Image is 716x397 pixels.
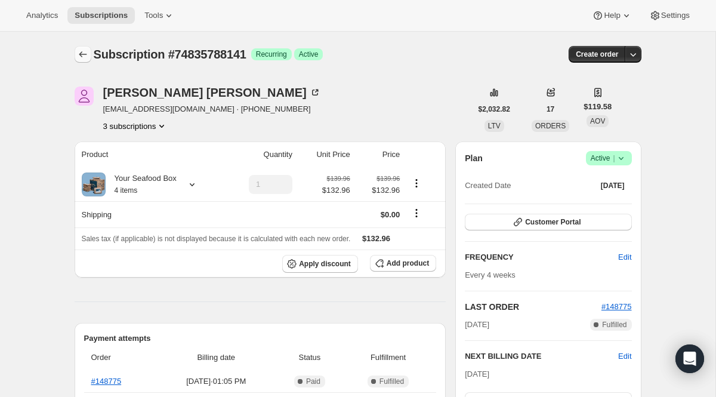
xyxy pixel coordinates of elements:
small: $139.96 [327,175,350,182]
button: Add product [370,255,436,272]
th: Product [75,141,224,168]
small: $139.96 [376,175,400,182]
button: Subscriptions [75,46,91,63]
button: Shipping actions [407,207,426,220]
button: Create order [569,46,625,63]
h2: FREQUENCY [465,251,618,263]
span: Fulfillment [347,352,429,364]
span: Active [299,50,319,59]
span: Status [279,352,340,364]
span: Subscriptions [75,11,128,20]
h2: Payment attempts [84,333,437,344]
a: #148775 [601,302,632,311]
span: [DATE] · 01:05 PM [161,376,273,387]
span: [DATE] [465,370,489,378]
span: Edit [618,251,631,263]
span: Kristine Meeker [75,87,94,106]
span: $0.00 [381,210,400,219]
span: Recurring [256,50,287,59]
button: Tools [137,7,182,24]
span: Settings [661,11,690,20]
span: [DATE] [601,181,625,190]
button: Product actions [103,120,168,132]
a: #148775 [91,377,122,386]
button: Analytics [19,7,65,24]
span: LTV [488,122,501,130]
span: Customer Portal [525,217,581,227]
span: [EMAIL_ADDRESS][DOMAIN_NAME] · [PHONE_NUMBER] [103,103,321,115]
span: $2,032.82 [479,104,510,114]
span: Apply discount [299,259,351,269]
span: Paid [306,377,320,386]
img: product img [82,173,106,196]
span: [DATE] [465,319,489,331]
span: Fulfilled [602,320,626,330]
button: 17 [539,101,561,118]
button: Apply discount [282,255,358,273]
span: 17 [547,104,554,114]
span: $132.96 [357,184,400,196]
th: Shipping [75,201,224,227]
span: Add product [387,258,429,268]
small: 4 items [115,186,138,195]
h2: NEXT BILLING DATE [465,350,618,362]
button: Subscriptions [67,7,135,24]
span: Active [591,152,627,164]
span: $119.58 [584,101,612,113]
button: Edit [611,248,638,267]
th: Quantity [224,141,296,168]
h2: LAST ORDER [465,301,601,313]
span: Tools [144,11,163,20]
button: Edit [618,350,631,362]
span: Create order [576,50,618,59]
button: Customer Portal [465,214,631,230]
th: Order [84,344,157,371]
span: Fulfilled [379,377,404,386]
button: Help [585,7,639,24]
span: $132.96 [362,234,390,243]
span: $132.96 [322,184,350,196]
h2: Plan [465,152,483,164]
span: Analytics [26,11,58,20]
span: Subscription #74835788141 [94,48,246,61]
span: Sales tax (if applicable) is not displayed because it is calculated with each new order. [82,235,351,243]
span: AOV [590,117,605,125]
span: Every 4 weeks [465,270,516,279]
span: | [613,153,615,163]
button: Settings [642,7,697,24]
div: Your Seafood Box [106,173,177,196]
th: Price [354,141,404,168]
button: #148775 [601,301,632,313]
span: ORDERS [535,122,566,130]
button: $2,032.82 [471,101,517,118]
span: Help [604,11,620,20]
div: [PERSON_NAME] [PERSON_NAME] [103,87,321,99]
button: [DATE] [594,177,632,194]
button: Product actions [407,177,426,190]
span: Created Date [465,180,511,192]
div: Open Intercom Messenger [675,344,704,373]
th: Unit Price [296,141,354,168]
span: Billing date [161,352,273,364]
